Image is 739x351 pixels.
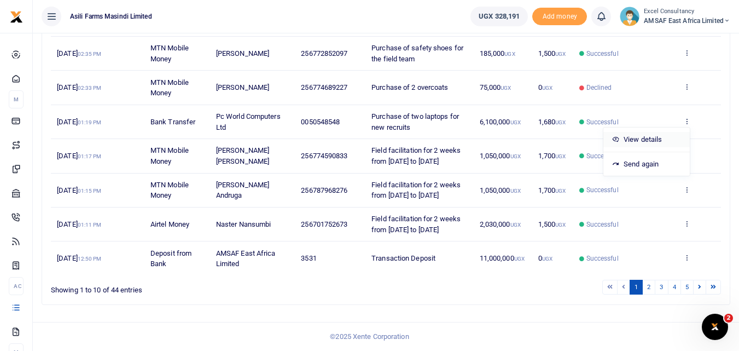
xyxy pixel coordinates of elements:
[78,119,102,125] small: 01:19 PM
[301,220,347,228] span: 256701752673
[586,220,619,229] span: Successful
[150,249,191,268] span: Deposit from Bank
[555,222,566,228] small: UGX
[371,112,459,131] span: Purchase of two laptops for new recruits
[57,152,101,160] span: [DATE]
[301,186,347,194] span: 256787968276
[586,49,619,59] span: Successful
[480,83,511,91] span: 75,000
[479,11,520,22] span: UGX 328,191
[301,83,347,91] span: 256774689227
[10,12,23,20] a: logo-small logo-large logo-large
[724,314,733,323] span: 2
[501,85,511,91] small: UGX
[371,181,461,200] span: Field facilitation for 2 weeks from [DATE] to [DATE]
[9,277,24,295] li: Ac
[586,185,619,195] span: Successful
[514,256,525,262] small: UGX
[216,249,276,268] span: AMSAF East Africa Limited
[480,186,521,194] span: 1,050,000
[78,222,102,228] small: 01:11 PM
[301,254,316,262] span: 3531
[538,152,566,160] span: 1,700
[603,132,690,147] a: View details
[644,16,730,26] span: AMSAF East Africa Limited
[532,8,587,26] li: Toup your wallet
[150,181,189,200] span: MTN Mobile Money
[668,280,681,295] a: 4
[57,49,101,57] span: [DATE]
[301,118,340,126] span: 0050548548
[371,254,435,262] span: Transaction Deposit
[78,153,102,159] small: 01:17 PM
[510,222,521,228] small: UGX
[510,153,521,159] small: UGX
[555,188,566,194] small: UGX
[216,83,269,91] span: [PERSON_NAME]
[542,85,552,91] small: UGX
[78,256,102,262] small: 12:50 PM
[510,119,521,125] small: UGX
[586,117,619,127] span: Successful
[538,118,566,126] span: 1,680
[466,7,532,26] li: Wallet ballance
[480,118,521,126] span: 6,100,000
[680,280,694,295] a: 5
[57,186,101,194] span: [DATE]
[532,11,587,20] a: Add money
[542,256,552,262] small: UGX
[9,90,24,108] li: M
[150,220,189,228] span: Airtel Money
[586,151,619,161] span: Successful
[78,188,102,194] small: 01:15 PM
[216,181,269,200] span: [PERSON_NAME] Andruga
[538,220,566,228] span: 1,500
[538,186,566,194] span: 1,700
[620,7,730,26] a: profile-user Excel Consultancy AMSAF East Africa Limited
[57,83,101,91] span: [DATE]
[532,8,587,26] span: Add money
[538,254,552,262] span: 0
[51,279,325,296] div: Showing 1 to 10 of 44 entries
[10,10,23,24] img: logo-small
[216,146,269,165] span: [PERSON_NAME] [PERSON_NAME]
[504,51,515,57] small: UGX
[216,112,281,131] span: Pc World Computers Ltd
[150,146,189,165] span: MTN Mobile Money
[57,220,101,228] span: [DATE]
[644,7,730,16] small: Excel Consultancy
[216,220,271,228] span: Naster Nansumbi
[66,11,156,21] span: Asili Farms Masindi Limited
[538,83,552,91] span: 0
[555,153,566,159] small: UGX
[371,83,448,91] span: Purchase of 2 overcoats
[371,44,463,63] span: Purchase of safety shoes for the field team
[150,118,195,126] span: Bank Transfer
[301,152,347,160] span: 256774590833
[480,152,521,160] span: 1,050,000
[371,215,461,234] span: Field facilitation for 2 weeks from [DATE] to [DATE]
[480,49,515,57] span: 185,000
[150,44,189,63] span: MTN Mobile Money
[603,157,690,172] a: Send again
[216,49,269,57] span: [PERSON_NAME]
[586,83,612,93] span: Declined
[538,49,566,57] span: 1,500
[620,7,639,26] img: profile-user
[642,280,655,295] a: 2
[470,7,528,26] a: UGX 328,191
[555,51,566,57] small: UGX
[57,118,101,126] span: [DATE]
[655,280,668,295] a: 3
[301,49,347,57] span: 256772852097
[150,78,189,97] span: MTN Mobile Money
[702,314,728,340] iframe: Intercom live chat
[78,85,102,91] small: 02:33 PM
[586,254,619,263] span: Successful
[480,254,525,262] span: 11,000,000
[371,146,461,165] span: Field facilitation for 2 weeks from [DATE] to [DATE]
[480,220,521,228] span: 2,030,000
[555,119,566,125] small: UGX
[630,280,643,295] a: 1
[510,188,521,194] small: UGX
